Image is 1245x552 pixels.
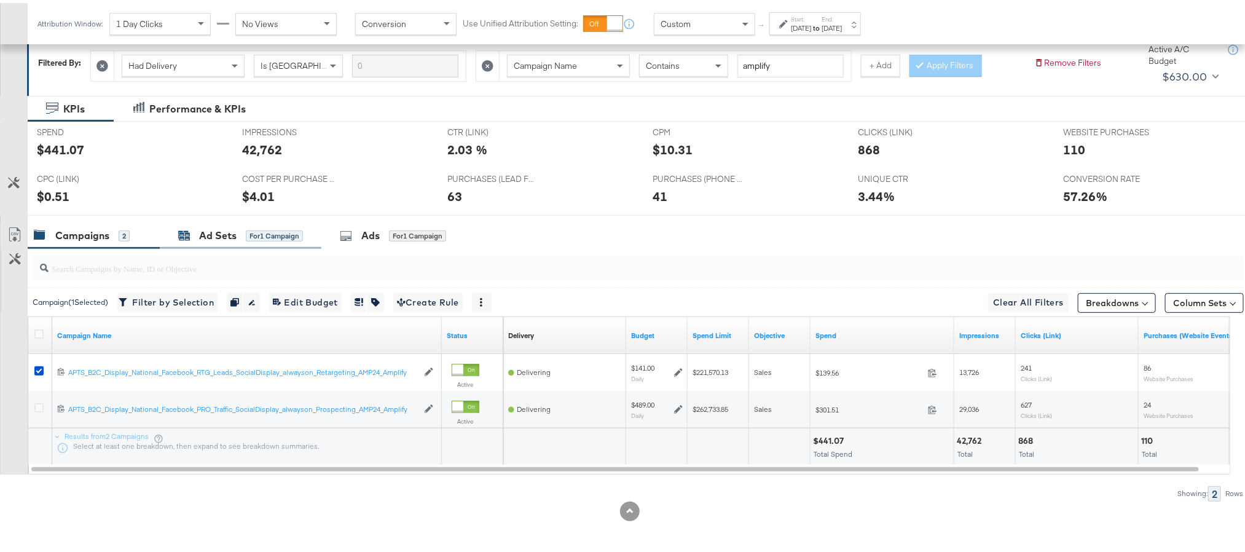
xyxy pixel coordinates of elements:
[861,52,900,74] button: + Add
[242,124,334,135] span: IMPRESSIONS
[128,57,177,68] span: Had Delivery
[514,57,577,68] span: Campaign Name
[1157,64,1222,84] button: $630.00
[246,227,303,239] div: for 1 Campaign
[988,290,1069,310] button: Clear All Filters
[1063,124,1155,135] span: WEBSITE PURCHASES
[653,184,667,202] div: 41
[858,124,950,135] span: CLICKS (LINK)
[37,17,103,25] div: Attribution Window:
[814,446,852,455] span: Total Spend
[33,294,108,305] div: Campaign ( 1 Selected)
[1034,54,1101,66] button: Remove Filters
[447,170,540,182] span: PURCHASES (LEAD FORM)
[1142,446,1157,455] span: Total
[646,57,680,68] span: Contains
[199,226,237,240] div: Ad Sets
[822,20,842,30] div: [DATE]
[37,184,69,202] div: $0.51
[63,99,85,113] div: KPIs
[447,124,540,135] span: CTR (LINK)
[242,15,278,26] span: No Views
[389,227,446,239] div: for 1 Campaign
[661,15,691,26] span: Custom
[1078,290,1156,310] button: Breakdowns
[791,20,811,30] div: [DATE]
[1149,41,1216,63] div: Active A/C Budget
[508,328,534,337] div: Delivery
[1021,372,1052,379] sub: Clicks (Link)
[1063,138,1085,156] div: 110
[858,184,895,202] div: 3.44%
[1021,397,1032,406] span: 627
[49,248,1132,272] input: Search Campaigns by Name, ID or Objective
[261,57,355,68] span: Is [GEOGRAPHIC_DATA]
[631,397,654,407] div: $489.00
[815,365,923,374] span: $139.56
[693,401,728,411] span: $262,733.85
[858,138,880,156] div: 868
[1144,409,1193,416] sub: Website Purchases
[508,328,534,337] a: Reflects the ability of your Ad Campaign to achieve delivery based on ad states, schedule and bud...
[957,446,973,455] span: Total
[1144,372,1193,379] sub: Website Purchases
[737,52,844,74] input: Enter a search term
[117,290,218,309] button: Filter by Selection
[1162,65,1208,83] div: $630.00
[37,124,129,135] span: SPEND
[68,365,418,374] div: APTS_B2C_Display_National_Facebook_RTG_Leads_SocialDisplay_alwayson_Retargeting_AMP24_Amplify
[959,328,1011,337] a: The number of times your ad was served. On mobile apps an ad is counted as served the first time ...
[791,12,811,20] label: Start:
[815,328,949,337] a: The total amount spent to date.
[858,170,950,182] span: UNIQUE CTR
[1021,360,1032,369] span: 241
[754,328,806,337] a: Your campaign's objective.
[1144,397,1151,406] span: 24
[1063,170,1155,182] span: CONVERSION RATE
[68,401,418,412] a: APTS_B2C_Display_National_Facebook_PRO_Traffic_SocialDisplay_alwayson_Prospecting_AMP24_Amplify
[813,432,847,444] div: $441.07
[1165,290,1244,310] button: Column Sets
[121,292,214,307] span: Filter by Selection
[1225,486,1244,495] div: Rows
[822,12,842,20] label: End:
[68,401,418,411] div: APTS_B2C_Display_National_Facebook_PRO_Traffic_SocialDisplay_alwayson_Prospecting_AMP24_Amplify
[393,290,463,309] button: Create Rule
[447,328,498,337] a: Shows the current state of your Ad Campaign.
[959,365,979,374] span: 13,726
[957,432,985,444] div: 42,762
[1018,432,1037,444] div: 868
[1141,432,1157,444] div: 110
[37,138,84,156] div: $441.07
[1177,486,1208,495] div: Showing:
[1208,483,1221,499] div: 2
[1063,184,1107,202] div: 57.26%
[273,292,338,307] span: Edit Budget
[1021,409,1052,416] sub: Clicks (Link)
[149,99,246,113] div: Performance & KPIs
[463,15,578,26] label: Use Unified Attribution Setting:
[68,365,418,375] a: APTS_B2C_Display_National_Facebook_RTG_Leads_SocialDisplay_alwayson_Retargeting_AMP24_Amplify
[631,328,683,337] a: The maximum amount you're willing to spend on your ads, on average each day or over the lifetime ...
[653,138,693,156] div: $10.31
[517,365,551,374] span: Delivering
[242,184,275,202] div: $4.01
[815,402,923,411] span: $301.51
[269,290,342,309] button: Edit Budget
[352,52,458,74] input: Enter a search term
[653,170,745,182] span: PURCHASES (PHONE CALL)
[653,124,745,135] span: CPM
[631,409,644,416] sub: Daily
[362,15,406,26] span: Conversion
[57,328,437,337] a: Your campaign name.
[37,170,129,182] span: CPC (LINK)
[452,377,479,385] label: Active
[811,20,822,30] strong: to
[242,138,282,156] div: 42,762
[517,401,551,411] span: Delivering
[447,138,487,156] div: 2.03 %
[55,226,109,240] div: Campaigns
[993,292,1064,307] span: Clear All Filters
[1144,360,1151,369] span: 86
[361,226,380,240] div: Ads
